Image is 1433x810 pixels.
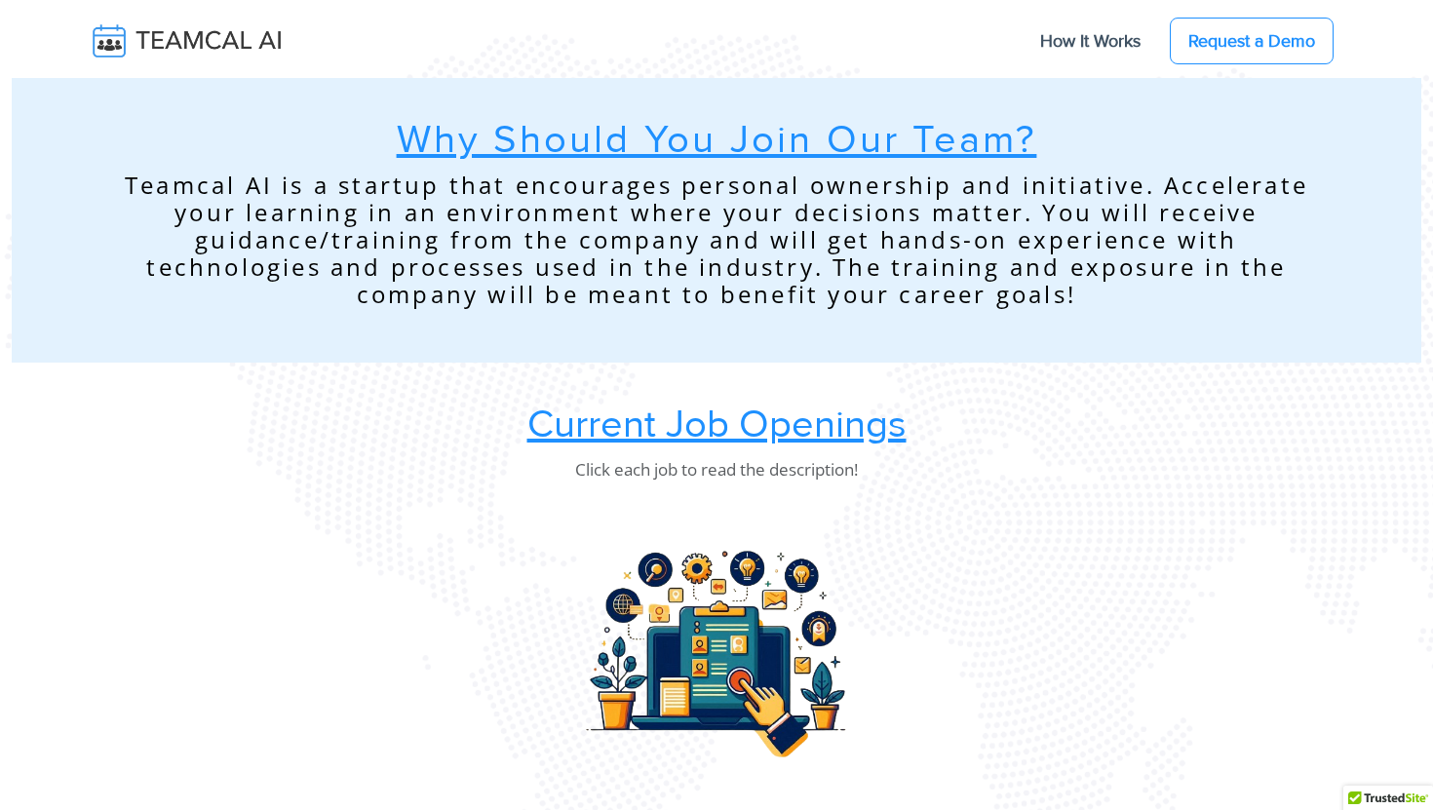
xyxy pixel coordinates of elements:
a: Request a Demo [1170,18,1334,64]
p: Teamcal AI is a startup that encourages personal ownership and initiative. Accelerate your learni... [109,172,1324,308]
p: Click each job to read the description! [12,456,1421,483]
img: Teamcal AI [570,499,863,791]
h1: Why Should You Join Our Team? [109,117,1324,164]
u: Current Job Openings [527,401,907,448]
a: How It Works [1021,20,1160,61]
